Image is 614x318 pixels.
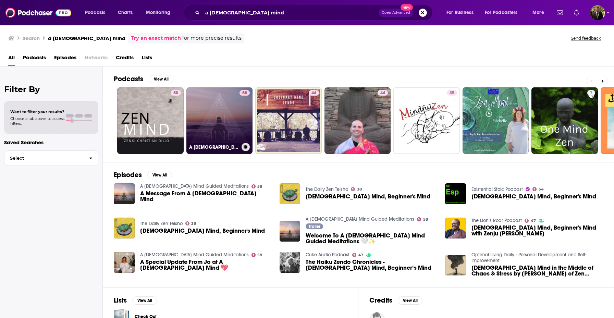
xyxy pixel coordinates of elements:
a: 44 [309,90,319,96]
span: 35 [450,90,454,97]
span: Episodes [54,52,76,66]
span: [DEMOGRAPHIC_DATA] Mind, Beginner's Mind with Zenju [PERSON_NAME] [471,225,603,236]
a: Credits [116,52,134,66]
button: View All [398,296,422,305]
img: Zen Mind, Beginner's Mind [114,218,135,238]
a: 50 [117,87,184,154]
span: A Special Update From Jo at A [DEMOGRAPHIC_DATA] Mind 💖 [140,259,271,271]
span: 43 [358,254,364,257]
button: Open AdvancedNew [379,9,413,17]
input: Search podcasts, credits, & more... [202,7,379,18]
span: Open Advanced [382,11,410,14]
span: Logged in as david40333 [590,5,605,20]
span: All [8,52,15,66]
button: open menu [528,7,553,18]
a: A Message From A Zen Mind [114,183,135,204]
a: 7 [531,87,598,154]
a: Try an exact match [131,34,181,42]
span: 58 [423,218,428,221]
button: open menu [80,7,114,18]
h3: Search [23,35,40,41]
a: 50 [171,90,181,96]
span: for more precise results [182,34,242,42]
a: 38 [185,221,196,225]
h3: a [DEMOGRAPHIC_DATA] mind [48,35,125,41]
a: 58A [DEMOGRAPHIC_DATA] Mind Guided Meditations [186,87,253,154]
button: Show profile menu [590,5,605,20]
span: [DEMOGRAPHIC_DATA] Mind, Beginner's Mind [140,228,265,234]
a: 58 [417,217,428,221]
h2: Lists [114,296,127,305]
a: 47 [525,219,536,223]
img: Podchaser - Follow, Share and Rate Podcasts [5,6,71,19]
button: View All [149,75,173,83]
span: 44 [380,90,385,97]
a: 44 [378,90,388,96]
span: 58 [242,90,247,97]
img: Zen Mind, Beginner's Mind with Zenju Earthlyn Manuel [445,218,466,238]
a: Podcasts [23,52,46,66]
a: Charts [113,7,137,18]
span: Trailer [309,224,320,229]
a: Zen Mind, Beginner's Mind [306,194,430,199]
a: A Zen Mind Guided Meditations [306,216,414,222]
a: The Haiku Zendo Chronicles - Zen Mind, Beginner‘s Mind [306,259,437,271]
a: 7 [587,90,595,96]
span: 7 [590,90,592,97]
img: The Haiku Zendo Chronicles - Zen Mind, Beginner‘s Mind [280,252,300,273]
a: Zen Mind, Beginner's Mind with Zenju Earthlyn Manuel [471,225,603,236]
span: New [401,4,413,11]
a: 54 [532,187,544,191]
a: The Daily Zen Teisho [306,186,348,192]
img: Zen Mind in the Middle of Chaos & Stress by Leo Babauta of Zen Habits on Mindfulness [445,255,466,276]
a: Existential Stoic Podcast [471,186,523,192]
img: Zen Mind, Beginner's Mind [280,183,300,204]
span: 38 [357,188,362,191]
a: 35 [393,87,460,154]
span: 38 [191,222,196,225]
a: A Message From A Zen Mind [140,191,271,202]
span: 44 [311,90,316,97]
a: Optimal Living Daily - Personal Development and Self-Improvement [471,252,587,264]
a: 44 [255,87,322,154]
img: User Profile [590,5,605,20]
a: A Zen Mind Guided Meditations [140,252,249,258]
a: Show notifications dropdown [554,7,566,19]
img: Welcome To A Zen Mind Guided Meditations 🤍✨ [280,221,300,242]
button: View All [132,296,157,305]
a: The Daily Zen Teisho [140,221,183,227]
span: 58 [257,254,262,257]
h2: Episodes [114,171,142,179]
a: 58 [251,184,262,188]
a: A Zen Mind Guided Meditations [140,183,249,189]
a: EpisodesView All [114,171,172,179]
a: Lists [142,52,152,66]
a: 44 [324,87,391,154]
button: open menu [442,7,482,18]
a: A Special Update From Jo at A Zen Mind 💖 [140,259,271,271]
span: Choose a tab above to access filters. [10,116,64,126]
span: [DEMOGRAPHIC_DATA] Mind, Beginner's Mind [306,194,430,199]
img: Zen Mind, Beginner's Mind [445,183,466,204]
button: View All [147,171,172,179]
a: A Special Update From Jo at A Zen Mind 💖 [114,252,135,273]
a: Show notifications dropdown [571,7,582,19]
h2: Credits [369,296,392,305]
p: Saved Searches [4,139,98,146]
a: CreditsView All [369,296,422,305]
div: Search podcasts, credits, & more... [190,5,439,21]
button: open menu [141,7,179,18]
span: For Business [446,8,474,17]
span: [DEMOGRAPHIC_DATA] Mind in the Middle of Chaos & Stress by [PERSON_NAME] of Zen Habits on Mindful... [471,265,603,277]
a: Zen Mind in the Middle of Chaos & Stress by Leo Babauta of Zen Habits on Mindfulness [471,265,603,277]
